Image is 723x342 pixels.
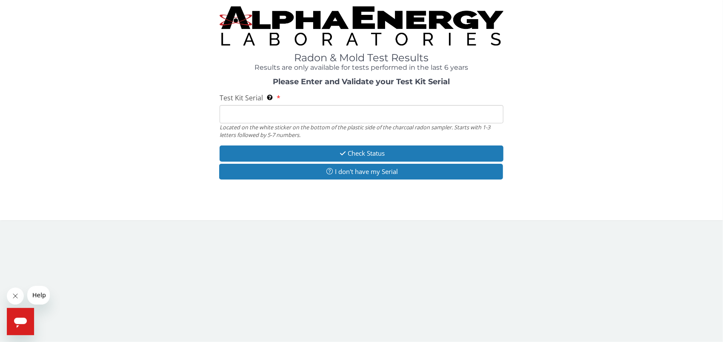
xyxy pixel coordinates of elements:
h1: Radon & Mold Test Results [220,52,504,63]
iframe: Button to launch messaging window [7,308,34,335]
img: TightCrop.jpg [220,6,504,46]
button: Check Status [220,145,504,161]
button: I don't have my Serial [219,164,503,180]
strong: Please Enter and Validate your Test Kit Serial [273,77,450,86]
iframe: Message from company [27,286,50,305]
div: Located on the white sticker on the bottom of the plastic side of the charcoal radon sampler. Sta... [220,123,504,139]
h4: Results are only available for tests performed in the last 6 years [220,64,504,71]
span: Test Kit Serial [220,93,263,103]
iframe: Close message [7,288,24,305]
